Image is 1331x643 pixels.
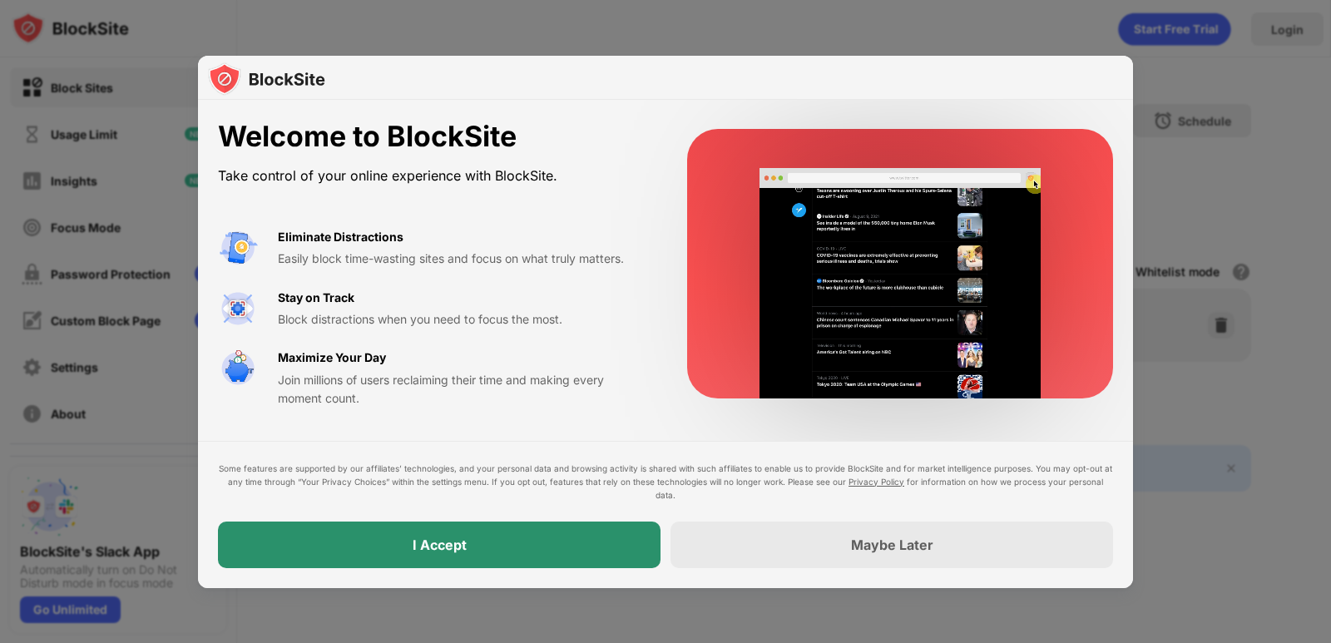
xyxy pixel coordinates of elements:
[218,349,258,388] img: value-safe-time.svg
[278,289,354,307] div: Stay on Track
[218,289,258,329] img: value-focus.svg
[208,62,325,96] img: logo-blocksite.svg
[278,349,386,367] div: Maximize Your Day
[218,462,1113,502] div: Some features are supported by our affiliates’ technologies, and your personal data and browsing ...
[218,228,258,268] img: value-avoid-distractions.svg
[278,371,647,408] div: Join millions of users reclaiming their time and making every moment count.
[278,250,647,268] div: Easily block time-wasting sites and focus on what truly matters.
[851,537,933,553] div: Maybe Later
[278,228,403,246] div: Eliminate Distractions
[413,537,467,553] div: I Accept
[849,477,904,487] a: Privacy Policy
[278,310,647,329] div: Block distractions when you need to focus the most.
[218,164,647,188] div: Take control of your online experience with BlockSite.
[218,120,647,154] div: Welcome to BlockSite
